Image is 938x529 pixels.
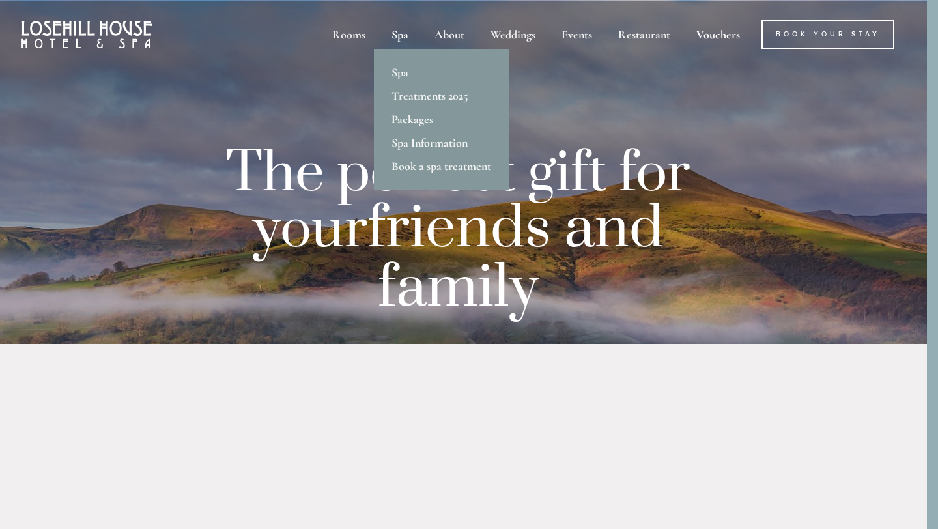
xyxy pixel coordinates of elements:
[167,148,748,319] p: The perfect gift for your
[374,154,509,178] a: Book a spa treatment
[606,20,682,49] div: Restaurant
[550,20,604,49] div: Events
[367,193,664,325] strong: friends and family
[761,20,894,49] a: Book Your Stay
[21,21,152,48] img: Losehill House
[320,20,377,49] div: Rooms
[374,61,509,84] a: Spa
[374,84,509,107] a: Treatments 2025
[374,131,509,154] a: Spa Information
[685,20,752,49] a: Vouchers
[479,20,547,49] div: Weddings
[374,107,509,131] a: Packages
[380,20,420,49] div: Spa
[423,20,476,49] div: About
